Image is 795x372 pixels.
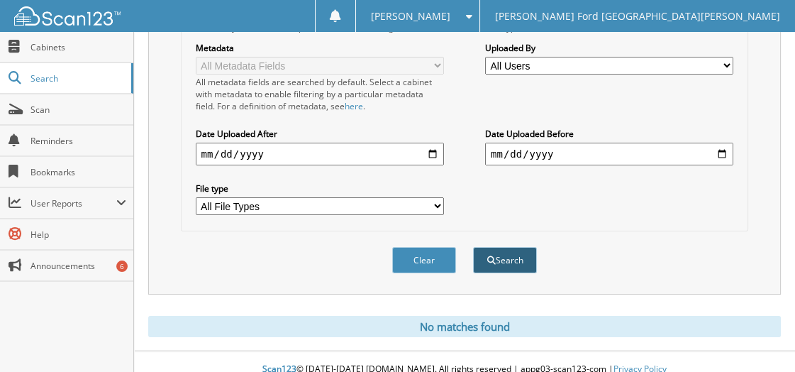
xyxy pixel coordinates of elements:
[30,260,126,272] span: Announcements
[485,128,733,140] label: Date Uploaded Before
[196,76,444,112] div: All metadata fields are searched by default. Select a cabinet with metadata to enable filtering b...
[30,104,126,116] span: Scan
[196,128,444,140] label: Date Uploaded After
[485,42,733,54] label: Uploaded By
[485,143,733,165] input: end
[30,229,126,241] span: Help
[473,247,537,273] button: Search
[495,12,780,21] span: [PERSON_NAME] Ford [GEOGRAPHIC_DATA][PERSON_NAME]
[196,143,444,165] input: start
[392,247,456,273] button: Clear
[30,135,126,147] span: Reminders
[196,42,444,54] label: Metadata
[148,316,781,337] div: No matches found
[116,261,128,272] div: 6
[371,12,450,21] span: [PERSON_NAME]
[30,72,124,84] span: Search
[30,41,126,53] span: Cabinets
[196,182,444,195] label: File type
[724,304,795,372] iframe: Chat Widget
[30,166,126,178] span: Bookmarks
[345,100,363,112] a: here
[30,197,116,209] span: User Reports
[14,6,121,26] img: scan123-logo-white.svg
